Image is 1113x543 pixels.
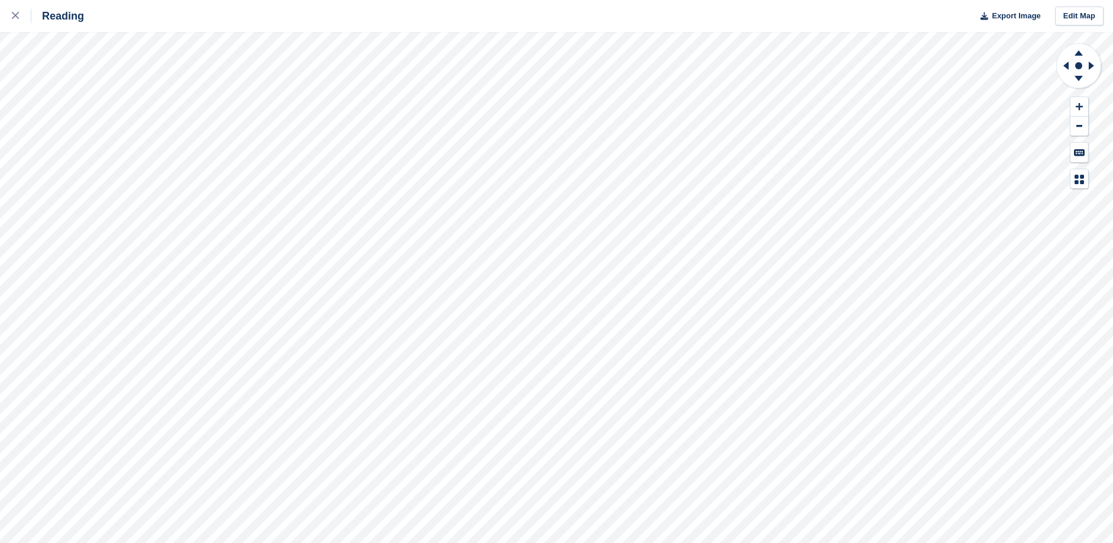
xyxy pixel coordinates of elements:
a: Edit Map [1055,7,1104,26]
button: Zoom Out [1070,117,1088,136]
button: Export Image [973,7,1041,26]
div: Reading [31,9,84,23]
button: Map Legend [1070,169,1088,189]
span: Export Image [992,10,1040,22]
button: Keyboard Shortcuts [1070,143,1088,162]
button: Zoom In [1070,97,1088,117]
